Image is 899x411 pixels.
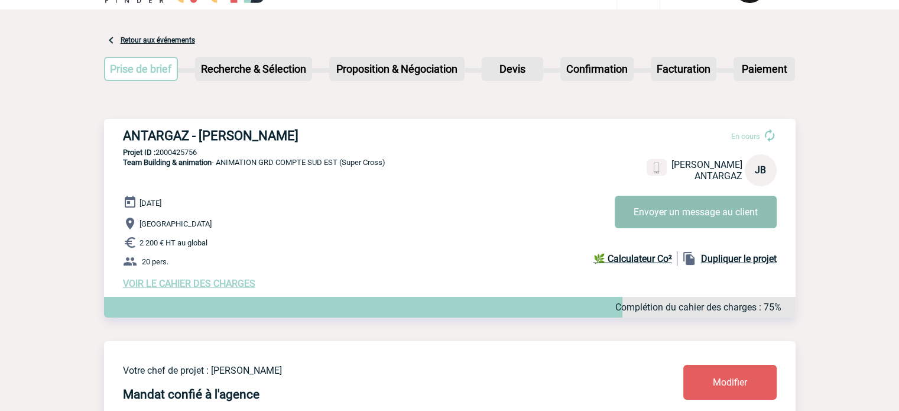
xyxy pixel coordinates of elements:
[713,377,747,388] span: Modifier
[142,257,168,266] span: 20 pers.
[104,148,796,157] p: 2000425756
[123,278,255,289] a: VOIR LE CAHIER DES CHARGES
[652,58,715,80] p: Facturation
[123,158,385,167] span: - ANIMATION GRD COMPTE SUD EST (Super Cross)
[123,148,155,157] b: Projet ID :
[123,387,259,402] h4: Mandat confié à l'agence
[615,196,777,228] button: Envoyer un message au client
[330,58,463,80] p: Proposition & Négociation
[593,253,672,264] b: 🌿 Calculateur Co²
[121,36,195,44] a: Retour aux événements
[593,251,677,266] a: 🌿 Calculateur Co²
[139,219,212,228] span: [GEOGRAPHIC_DATA]
[731,132,760,141] span: En cours
[196,58,311,80] p: Recherche & Sélection
[139,199,161,208] span: [DATE]
[682,251,696,266] img: file_copy-black-24dp.png
[562,58,632,80] p: Confirmation
[694,170,742,182] span: ANTARGAZ
[123,365,614,376] p: Votre chef de projet : [PERSON_NAME]
[123,128,478,143] h3: ANTARGAZ - [PERSON_NAME]
[735,58,794,80] p: Paiement
[105,58,177,80] p: Prise de brief
[755,164,766,176] span: JB
[123,158,212,167] span: Team Building & animation
[671,159,742,170] span: [PERSON_NAME]
[651,163,662,173] img: portable.png
[139,238,207,247] span: 2 200 € HT au global
[483,58,542,80] p: Devis
[701,253,777,264] b: Dupliquer le projet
